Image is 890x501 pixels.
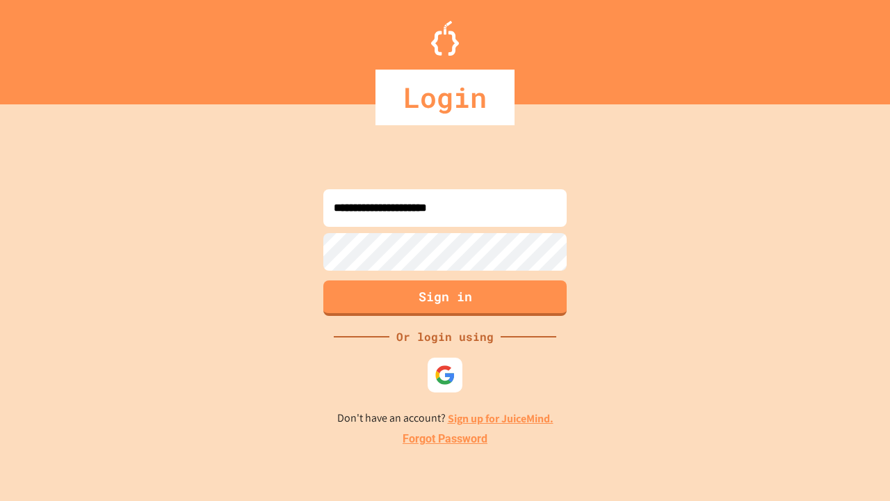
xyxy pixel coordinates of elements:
a: Forgot Password [403,431,487,447]
iframe: chat widget [775,385,876,444]
button: Sign in [323,280,567,316]
iframe: chat widget [832,445,876,487]
img: google-icon.svg [435,365,455,385]
div: Or login using [389,328,501,345]
p: Don't have an account? [337,410,553,427]
div: Login [375,70,515,125]
img: Logo.svg [431,21,459,56]
a: Sign up for JuiceMind. [448,411,553,426]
